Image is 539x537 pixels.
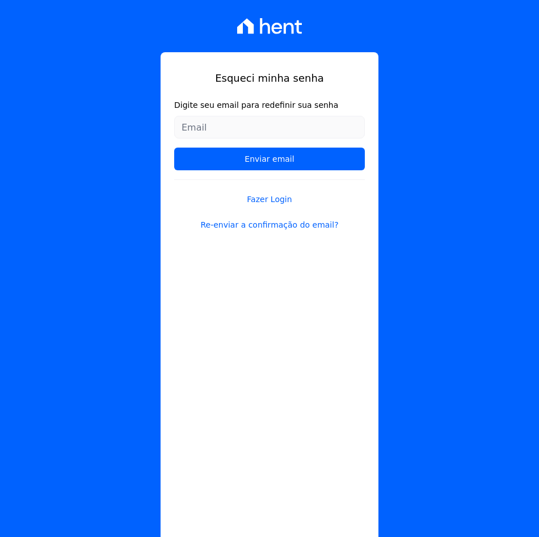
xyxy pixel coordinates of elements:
a: Fazer Login [174,179,365,205]
label: Digite seu email para redefinir sua senha [174,99,365,111]
a: Re-enviar a confirmação do email? [174,219,365,231]
input: Enviar email [174,148,365,170]
h1: Esqueci minha senha [174,70,365,86]
input: Email [174,116,365,139]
